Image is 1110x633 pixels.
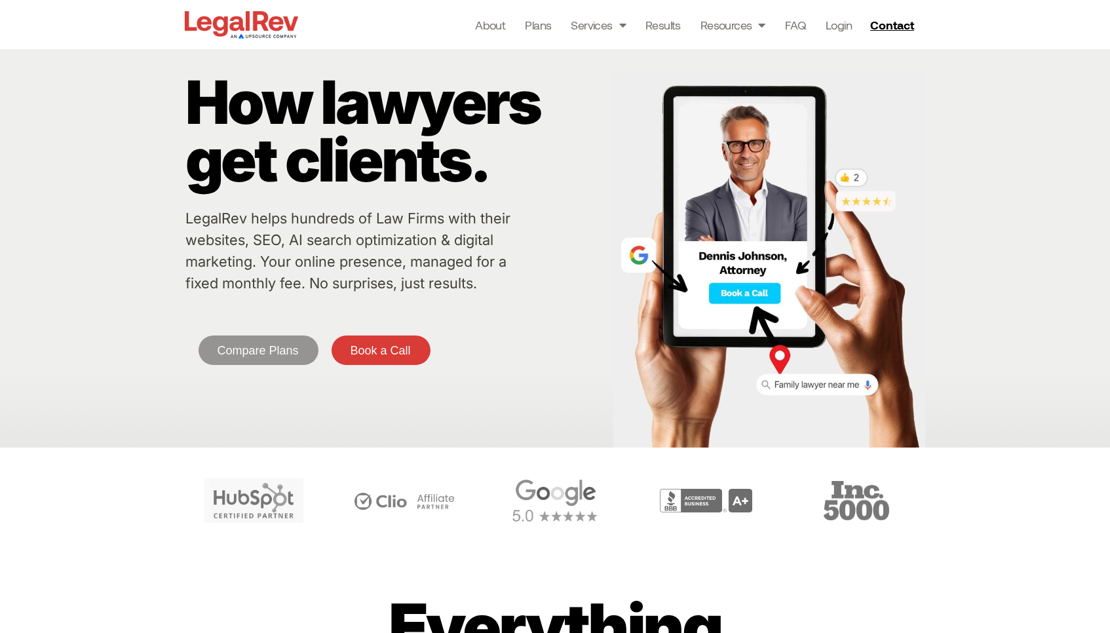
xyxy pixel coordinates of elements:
[784,467,928,534] div: 3 / 6
[700,16,765,34] a: Resources
[475,16,505,34] a: About
[645,16,681,34] a: Results
[865,14,923,35] a: Contact
[475,16,852,34] nav: Menu
[634,467,778,534] div: 2 / 6
[483,467,627,534] div: 1 / 6
[826,16,852,34] a: Login
[199,336,318,365] a: Compare Plans
[525,16,551,34] a: Plans
[182,467,928,534] div: Carousel
[870,19,914,31] span: Contact
[571,16,626,34] a: Services
[182,467,326,534] div: 5 / 6
[332,336,431,365] a: Book a Call
[185,210,510,292] a: LegalRev helps hundreds of Law Firms with their websites, SEO, AI search optimization & digital m...
[785,16,806,34] a: FAQ
[218,345,299,356] span: Compare Plans
[351,345,411,356] span: Book a Call
[332,467,476,534] div: 6 / 6
[185,73,607,189] p: How lawyers get clients.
